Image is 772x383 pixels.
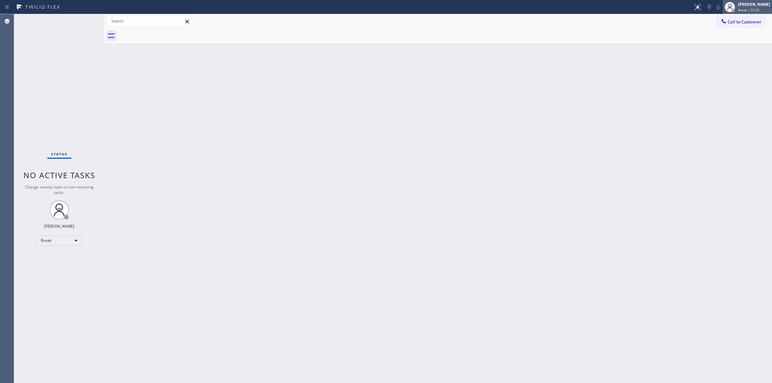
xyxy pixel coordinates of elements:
span: Change activity state to start receiving tasks. [25,184,94,195]
div: Break [37,235,82,246]
div: [PERSON_NAME] [738,2,770,7]
span: Status [51,152,68,156]
span: Call to Customer [728,19,761,25]
span: No active tasks [23,170,95,180]
button: Mute [714,3,723,12]
button: Call to Customer [716,16,766,28]
span: Break | 57:25 [738,8,759,12]
div: [PERSON_NAME] [44,223,74,229]
input: Search [106,16,193,26]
